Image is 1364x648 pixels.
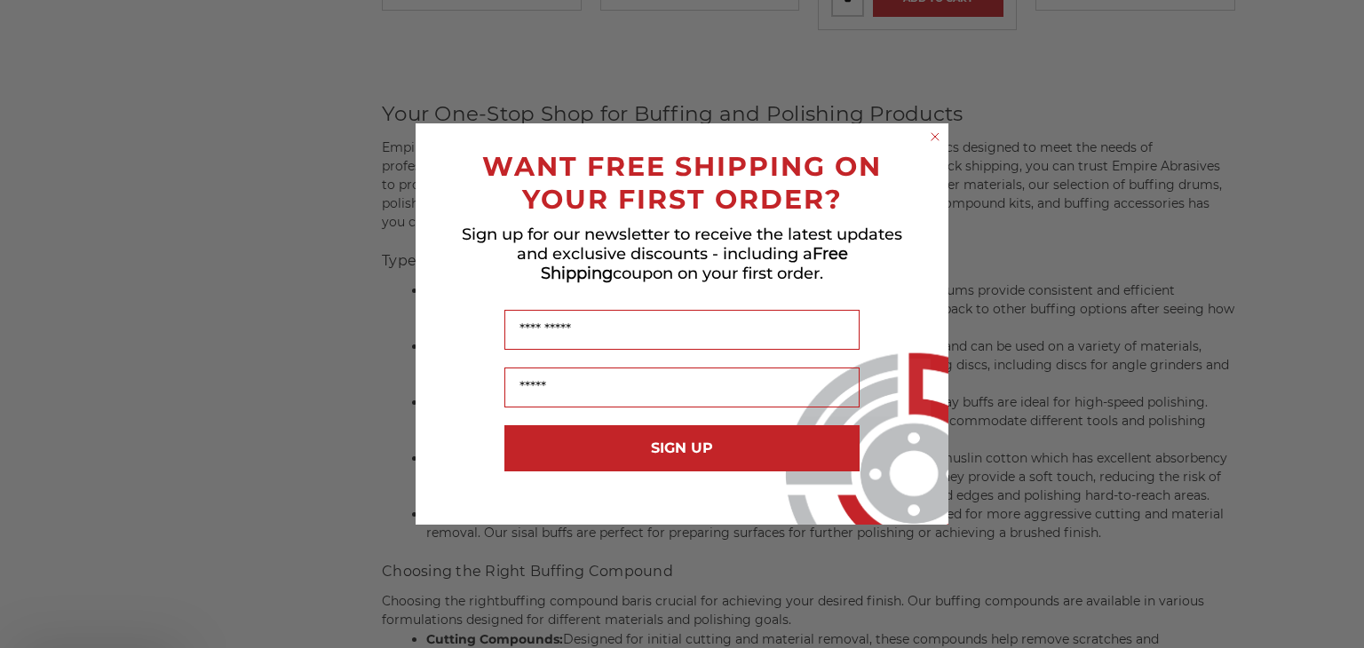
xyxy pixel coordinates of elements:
[504,425,860,471] button: SIGN UP
[541,244,848,283] span: Free Shipping
[926,128,944,146] button: Close dialog
[462,225,902,283] span: Sign up for our newsletter to receive the latest updates and exclusive discounts - including a co...
[482,150,882,216] span: WANT FREE SHIPPING ON YOUR FIRST ORDER?
[504,367,860,407] input: Email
